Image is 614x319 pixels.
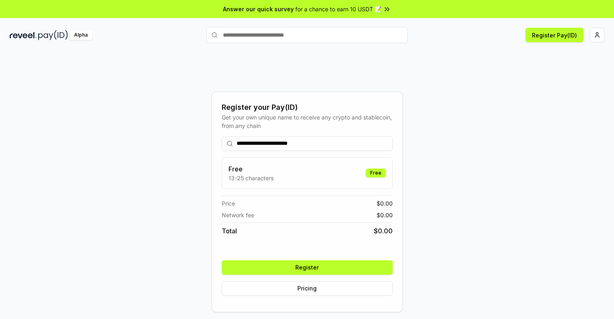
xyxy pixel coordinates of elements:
[10,30,37,40] img: reveel_dark
[222,199,235,208] span: Price
[377,199,393,208] span: $ 0.00
[223,5,294,13] span: Answer our quick survey
[377,211,393,219] span: $ 0.00
[295,5,381,13] span: for a chance to earn 10 USDT 📝
[229,164,274,174] h3: Free
[229,174,274,182] p: 13-25 characters
[374,226,393,236] span: $ 0.00
[525,28,583,42] button: Register Pay(ID)
[222,226,237,236] span: Total
[366,169,386,177] div: Free
[222,260,393,275] button: Register
[222,102,393,113] div: Register your Pay(ID)
[222,113,393,130] div: Get your own unique name to receive any crypto and stablecoin, from any chain
[70,30,92,40] div: Alpha
[222,211,254,219] span: Network fee
[222,281,393,296] button: Pricing
[38,30,68,40] img: pay_id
